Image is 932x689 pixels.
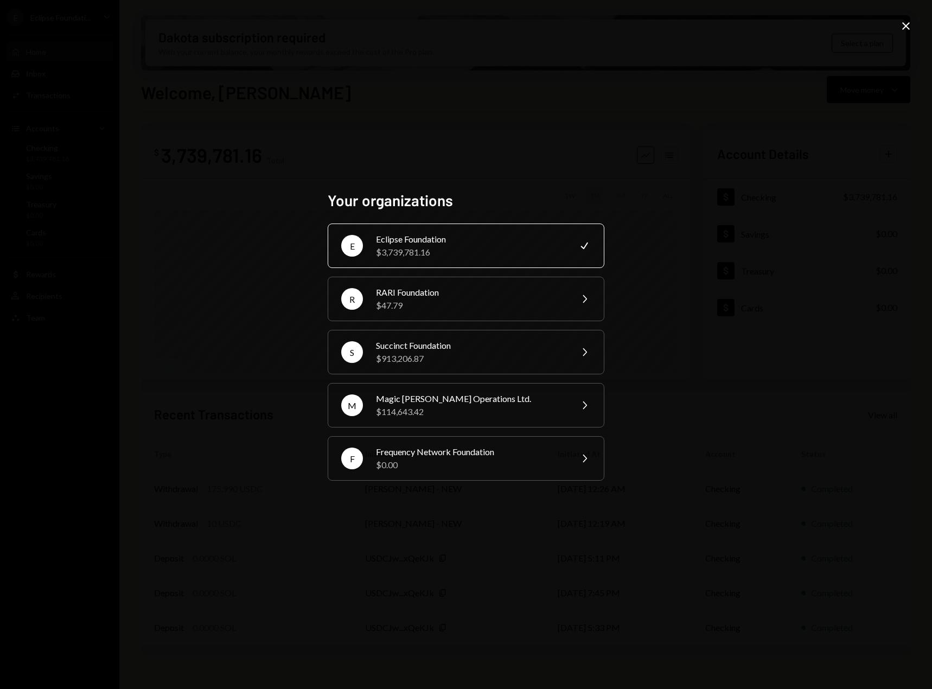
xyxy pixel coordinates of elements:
[376,286,565,299] div: RARI Foundation
[376,233,565,246] div: Eclipse Foundation
[341,448,363,469] div: F
[341,235,363,257] div: E
[341,394,363,416] div: M
[328,436,604,481] button: FFrequency Network Foundation$0.00
[328,330,604,374] button: SSuccinct Foundation$913,206.87
[376,405,565,418] div: $114,643.42
[376,392,565,405] div: Magic [PERSON_NAME] Operations Ltd.
[328,190,604,211] h2: Your organizations
[328,224,604,268] button: EEclipse Foundation$3,739,781.16
[328,383,604,428] button: MMagic [PERSON_NAME] Operations Ltd.$114,643.42
[341,341,363,363] div: S
[341,288,363,310] div: R
[376,458,565,471] div: $0.00
[376,339,565,352] div: Succinct Foundation
[376,299,565,312] div: $47.79
[328,277,604,321] button: RRARI Foundation$47.79
[376,445,565,458] div: Frequency Network Foundation
[376,246,565,259] div: $3,739,781.16
[376,352,565,365] div: $913,206.87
